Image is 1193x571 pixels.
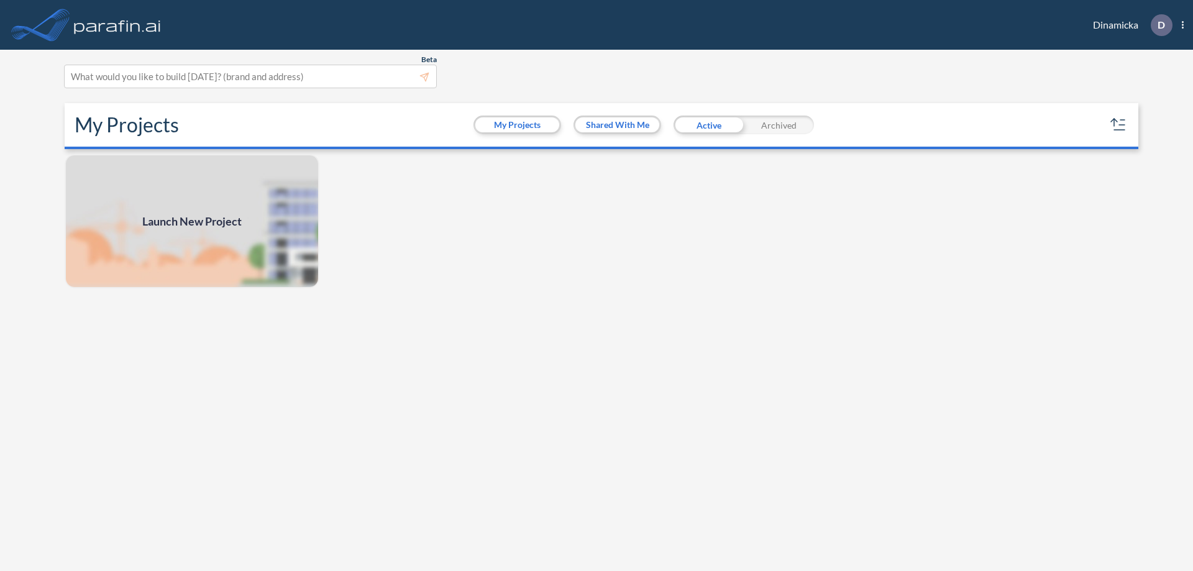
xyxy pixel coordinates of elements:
[71,12,163,37] img: logo
[65,154,319,288] a: Launch New Project
[475,117,559,132] button: My Projects
[744,116,814,134] div: Archived
[1158,19,1165,30] p: D
[575,117,659,132] button: Shared With Me
[1108,115,1128,135] button: sort
[75,113,179,137] h2: My Projects
[674,116,744,134] div: Active
[142,213,242,230] span: Launch New Project
[1074,14,1184,36] div: Dinamicka
[421,55,437,65] span: Beta
[65,154,319,288] img: add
